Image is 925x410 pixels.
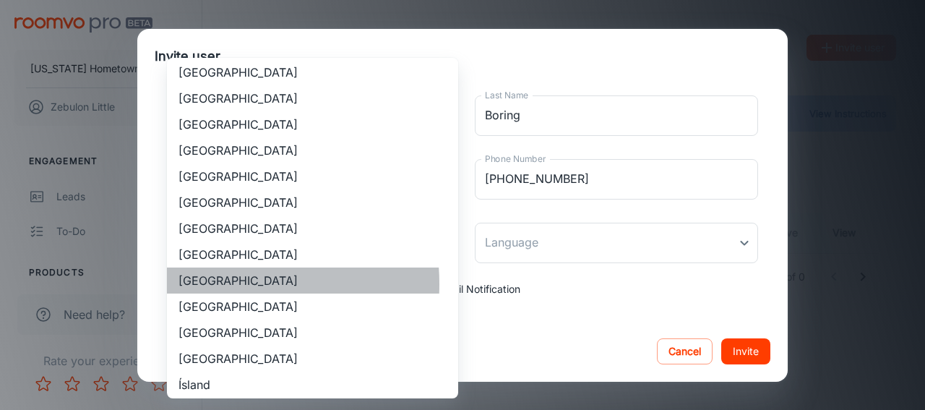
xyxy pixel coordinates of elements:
[167,372,458,398] li: Ísland
[167,189,458,215] li: [GEOGRAPHIC_DATA]
[167,294,458,320] li: [GEOGRAPHIC_DATA]
[167,111,458,137] li: [GEOGRAPHIC_DATA]
[167,59,458,85] li: [GEOGRAPHIC_DATA]
[167,85,458,111] li: [GEOGRAPHIC_DATA]
[167,268,458,294] li: [GEOGRAPHIC_DATA]
[167,163,458,189] li: [GEOGRAPHIC_DATA]
[167,242,458,268] li: [GEOGRAPHIC_DATA]
[167,320,458,346] li: [GEOGRAPHIC_DATA]
[167,346,458,372] li: [GEOGRAPHIC_DATA]
[167,137,458,163] li: [GEOGRAPHIC_DATA]
[167,215,458,242] li: [GEOGRAPHIC_DATA]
